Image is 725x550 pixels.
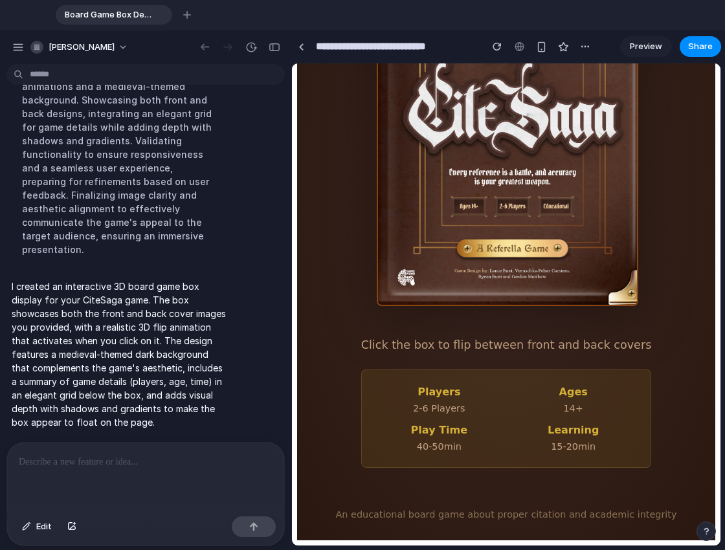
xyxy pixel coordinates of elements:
p: Click the box to flip between front and back covers [69,272,360,291]
p: I created an interactive 3D board game box display for your CiteSaga game. The box showcases both... [12,280,228,429]
div: Implementing an interactive 3D board game box display for CiteSaga, enhancing visual engagement t... [12,31,228,264]
button: Edit [16,516,58,537]
span: [PERSON_NAME] [49,41,115,54]
p: 15-20min [219,378,343,388]
h3: Learning [219,360,343,373]
p: 2-6 Players [85,340,209,350]
p: An educational board game about proper citation and academic integrity [43,446,385,456]
div: Board Game Box Design Sample [56,5,172,25]
button: [PERSON_NAME] [25,37,135,58]
h3: Ages [219,322,343,335]
h3: Play Time [85,360,209,373]
span: Board Game Box Design Sample [60,8,151,21]
a: Preview [620,36,672,57]
button: Share [680,36,721,57]
p: 40-50min [85,378,209,388]
span: Preview [630,40,662,53]
p: 14+ [219,340,343,350]
h3: Players [85,322,209,335]
span: Edit [36,520,52,533]
span: Share [688,40,713,53]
